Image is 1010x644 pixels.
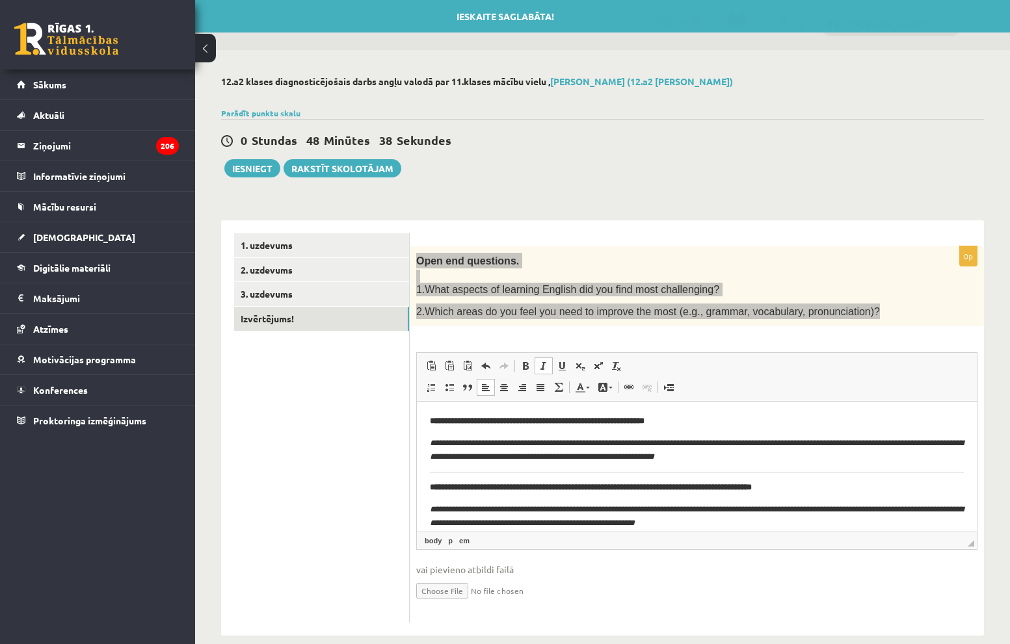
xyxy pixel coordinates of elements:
a: Subscript [571,357,589,374]
span: Sākums [33,79,66,90]
a: Proktoringa izmēģinājums [17,406,179,435]
span: 38 [379,133,392,148]
a: Paste as plain text (Ctrl+Shift+V) [440,357,458,374]
a: Ziņojumi206 [17,131,179,161]
span: 0 [241,133,247,148]
a: Digitālie materiāli [17,253,179,283]
span: Sekundes [397,133,451,148]
a: 3. uzdevums [234,282,409,306]
a: Align Right [513,379,531,396]
p: 0p [959,246,977,266]
a: Link (Ctrl+K) [620,379,638,396]
span: Digitālie materiāli [33,262,111,274]
span: Stundas [252,133,297,148]
a: Unlink [638,379,656,396]
span: Open end questions. [416,255,519,266]
iframe: Rich Text Editor, wiswyg-editor-user-answer-47024782557380 [417,402,977,532]
span: Minūtes [324,133,370,148]
a: 2. uzdevums [234,258,409,282]
a: [PERSON_NAME] (12.a2 [PERSON_NAME]) [550,75,733,87]
span: Drag to resize [968,540,974,547]
a: Centre [495,379,513,396]
a: Sākums [17,70,179,99]
a: Superscript [589,357,607,374]
a: Bold (Ctrl+B) [516,357,535,374]
a: Underline (Ctrl+U) [553,357,571,374]
a: 1. uzdevums [234,233,409,257]
span: Atzīmes [33,323,68,335]
a: Justify [531,379,550,396]
a: Align Left [477,379,495,396]
h2: 12.a2 klases diagnosticējošais darbs angļu valodā par 11.klases mācību vielu , [221,76,984,87]
a: Background Colour [594,379,617,396]
a: Informatīvie ziņojumi [17,161,179,191]
legend: Ziņojumi [33,131,179,161]
a: [DEMOGRAPHIC_DATA] [17,222,179,252]
a: Redo (Ctrl+Y) [495,357,513,374]
span: [DEMOGRAPHIC_DATA] [33,231,135,243]
a: Undo (Ctrl+Z) [477,357,495,374]
a: Paste (Ctrl+V) [422,357,440,374]
a: Maksājumi [17,283,179,313]
a: Rakstīt skolotājam [284,159,401,177]
a: p element [445,535,455,547]
i: 206 [156,137,179,155]
span: Konferences [33,384,88,396]
legend: Informatīvie ziņojumi [33,161,179,191]
span: Mācību resursi [33,201,96,213]
span: vai pievieno atbildi failā [416,563,977,576]
a: body element [422,535,444,547]
a: Block Quote [458,379,477,396]
a: Motivācijas programma [17,344,179,374]
a: Text Colour [571,379,594,396]
a: Izvērtējums! [234,307,409,331]
span: Aktuāli [33,109,64,121]
legend: Maksājumi [33,283,179,313]
a: Insert/Remove Bulleted List [440,379,458,396]
a: Insert Page Break for Printing [659,379,678,396]
a: Konferences [17,375,179,405]
a: em element [457,535,472,547]
a: Paste from Word [458,357,477,374]
span: Motivācijas programma [33,354,136,365]
button: Iesniegt [224,159,280,177]
a: Insert/Remove Numbered List [422,379,440,396]
a: Remove Format [607,357,626,374]
a: Aktuāli [17,100,179,130]
a: Math [550,379,568,396]
a: Rīgas 1. Tālmācības vidusskola [14,23,118,55]
a: Italic (Ctrl+I) [535,357,553,374]
a: Mācību resursi [17,192,179,222]
span: 1.What aspects of learning English did you find most challenging? [416,284,719,295]
span: Proktoringa izmēģinājums [33,415,146,426]
a: Parādīt punktu skalu [221,108,300,118]
span: 48 [306,133,319,148]
a: Atzīmes [17,314,179,344]
span: 2.Which areas do you feel you need to improve the most (e.g., grammar, vocabulary, pronunciation)? [416,306,880,317]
